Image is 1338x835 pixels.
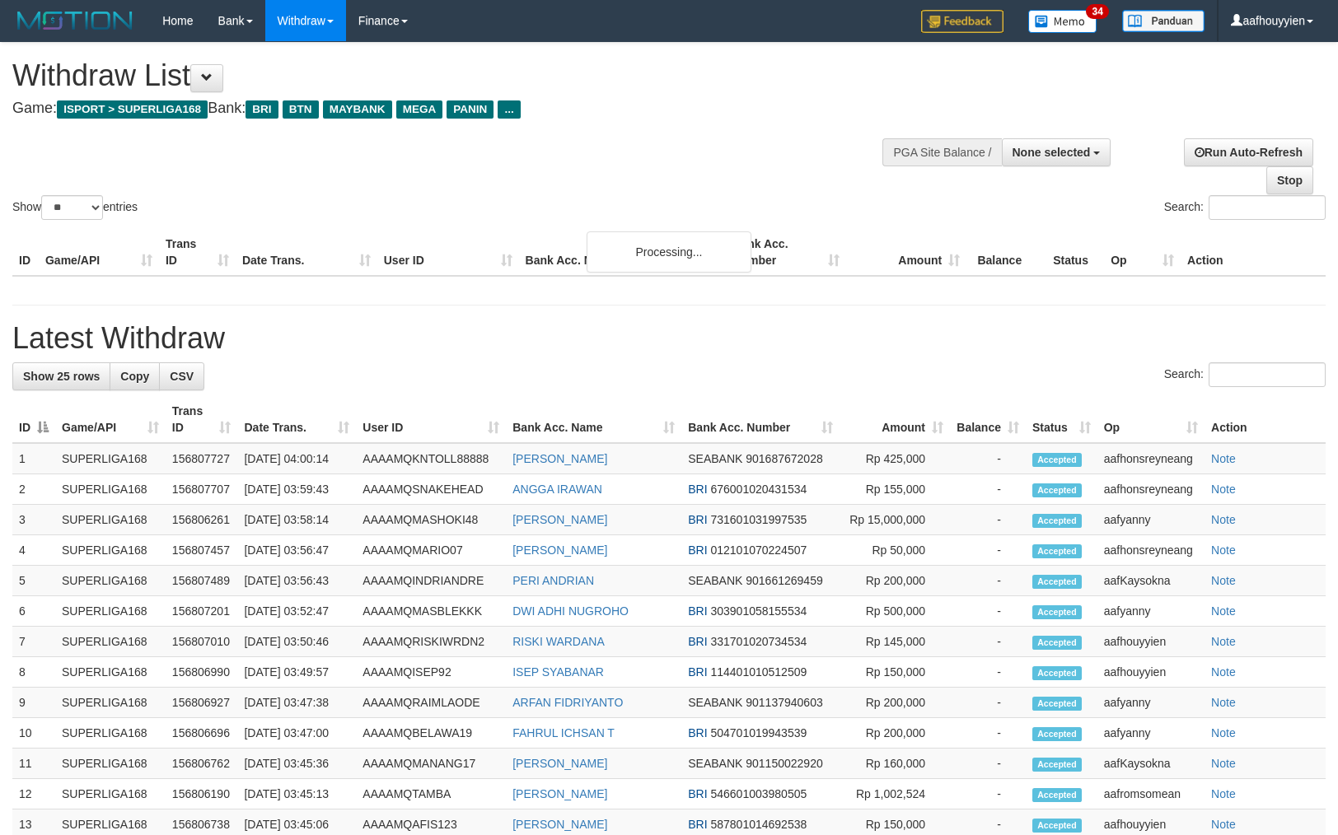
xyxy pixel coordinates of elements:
td: aafromsomean [1097,779,1205,809]
td: 156806261 [166,505,238,535]
span: Accepted [1032,483,1082,497]
a: FAHRUL ICHSAN T [512,726,615,739]
span: Accepted [1032,819,1082,833]
th: ID: activate to sort column descending [12,396,55,443]
a: [PERSON_NAME] [512,452,607,465]
td: SUPERLIGA168 [55,718,166,749]
span: PANIN [447,100,494,119]
span: SEABANK [688,696,742,709]
td: [DATE] 03:56:47 [237,535,356,566]
h1: Withdraw List [12,59,876,92]
a: Copy [110,362,160,390]
a: ISEP SYABANAR [512,665,604,679]
a: DWI ADHI NUGROHO [512,604,629,618]
td: 10 [12,718,55,749]
td: aafyanny [1097,505,1205,535]
th: ID [12,229,39,276]
td: Rp 50,000 [840,535,950,566]
th: User ID: activate to sort column ascending [356,396,506,443]
div: PGA Site Balance / [882,138,1001,166]
th: Game/API [39,229,159,276]
label: Search: [1164,362,1326,387]
div: Processing... [587,231,751,273]
td: 156807727 [166,443,238,474]
span: MAYBANK [323,100,392,119]
td: Rp 150,000 [840,657,950,688]
td: [DATE] 03:52:47 [237,596,356,627]
td: - [950,627,1026,657]
h4: Game: Bank: [12,100,876,117]
span: BRI [688,604,707,618]
a: Note [1211,818,1236,831]
a: PERI ANDRIAN [512,574,594,587]
td: [DATE] 03:59:43 [237,474,356,505]
td: AAAAMQBELAWA19 [356,718,506,749]
th: Date Trans.: activate to sort column ascending [237,396,356,443]
span: BRI [688,665,707,679]
td: aafyanny [1097,688,1205,718]
th: Amount: activate to sort column ascending [840,396,950,443]
td: [DATE] 04:00:14 [237,443,356,474]
img: MOTION_logo.png [12,8,138,33]
span: BRI [688,635,707,648]
a: Note [1211,665,1236,679]
td: AAAAMQMARIO07 [356,535,506,566]
span: Copy 012101070224507 to clipboard [710,543,807,557]
td: AAAAMQINDRIANDRE [356,566,506,596]
td: [DATE] 03:50:46 [237,627,356,657]
span: Copy 901687672028 to clipboard [746,452,822,465]
td: 12 [12,779,55,809]
a: Stop [1266,166,1313,194]
td: 5 [12,566,55,596]
span: BTN [283,100,319,119]
td: - [950,505,1026,535]
td: Rp 1,002,524 [840,779,950,809]
a: [PERSON_NAME] [512,757,607,770]
span: ISPORT > SUPERLIGA168 [57,100,208,119]
a: Note [1211,483,1236,496]
td: 156807457 [166,535,238,566]
span: Accepted [1032,666,1082,680]
td: AAAAMQMASHOKI48 [356,505,506,535]
th: Op [1104,229,1181,276]
a: Run Auto-Refresh [1184,138,1313,166]
td: 9 [12,688,55,718]
td: 11 [12,749,55,779]
td: AAAAMQRISKIWRDN2 [356,627,506,657]
td: SUPERLIGA168 [55,627,166,657]
td: aafKaysokna [1097,566,1205,596]
td: 1 [12,443,55,474]
td: SUPERLIGA168 [55,566,166,596]
a: RISKI WARDANA [512,635,605,648]
td: - [950,474,1026,505]
span: Accepted [1032,514,1082,528]
h1: Latest Withdraw [12,322,1326,355]
span: Copy 676001020431534 to clipboard [710,483,807,496]
td: - [950,566,1026,596]
a: Show 25 rows [12,362,110,390]
th: Amount [846,229,966,276]
a: Note [1211,696,1236,709]
a: [PERSON_NAME] [512,513,607,526]
th: Date Trans. [236,229,377,276]
span: Copy 901137940603 to clipboard [746,696,822,709]
td: [DATE] 03:45:13 [237,779,356,809]
span: Accepted [1032,788,1082,802]
a: Note [1211,543,1236,557]
th: Action [1181,229,1326,276]
button: None selected [1002,138,1111,166]
td: - [950,657,1026,688]
td: 7 [12,627,55,657]
th: Balance [966,229,1046,276]
td: - [950,596,1026,627]
img: panduan.png [1122,10,1205,32]
span: Copy 331701020734534 to clipboard [710,635,807,648]
a: Note [1211,726,1236,739]
td: - [950,535,1026,566]
span: Copy 303901058155534 to clipboard [710,604,807,618]
label: Show entries [12,195,138,220]
span: BRI [688,818,707,831]
td: aafyanny [1097,718,1205,749]
span: Accepted [1032,544,1082,558]
td: AAAAMQMANANG17 [356,749,506,779]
